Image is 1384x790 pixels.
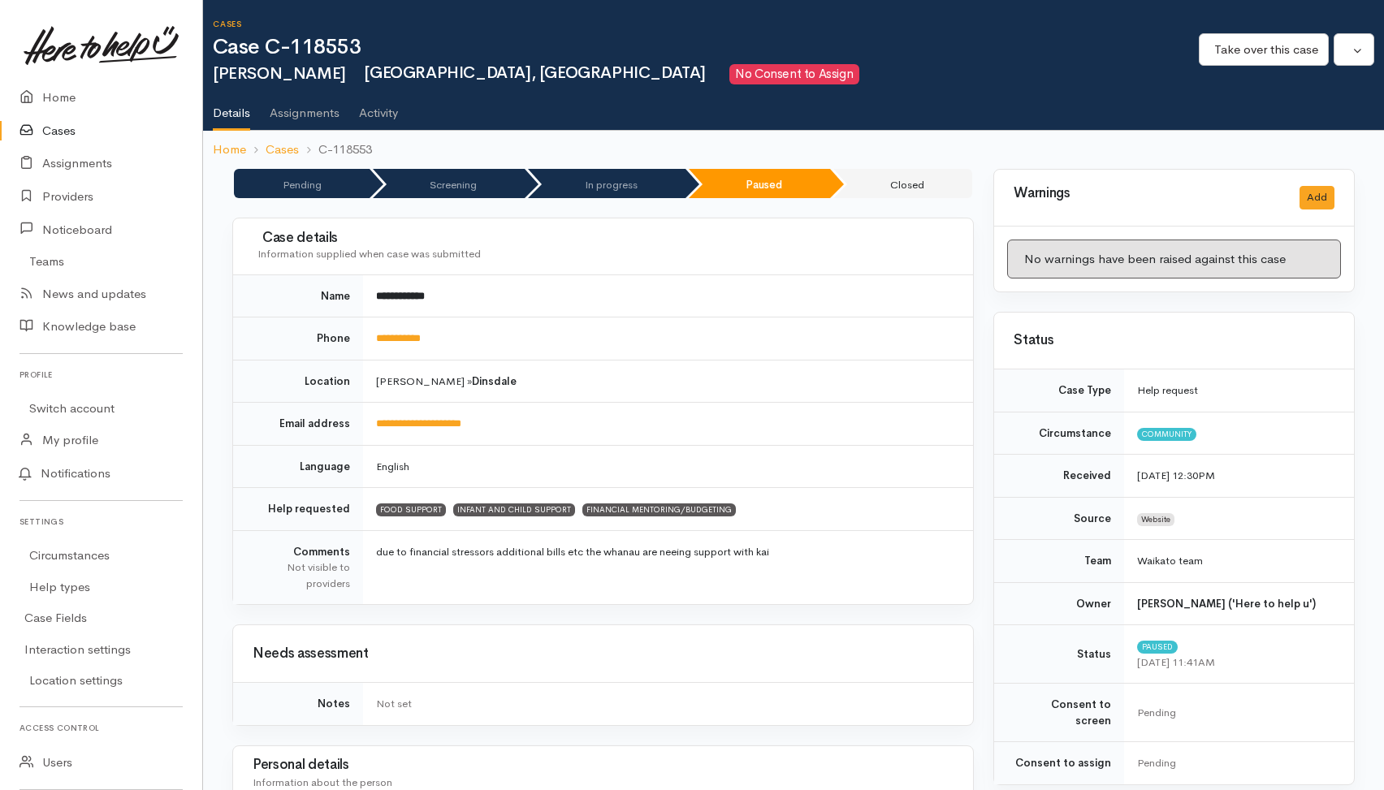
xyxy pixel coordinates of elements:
[233,488,363,531] td: Help requested
[689,169,830,198] li: Paused
[233,403,363,446] td: Email address
[213,36,1199,59] h1: Case C-118553
[213,64,1199,84] h2: [PERSON_NAME]
[994,742,1124,784] td: Consent to assign
[994,412,1124,455] td: Circumstance
[994,497,1124,540] td: Source
[253,775,392,789] span: Information about the person
[1137,654,1334,671] div: [DATE] 11:41AM
[729,64,859,84] span: No Consent to Assign
[1137,554,1203,568] span: Waikato team
[1300,186,1334,209] button: Add
[299,140,372,159] li: C-118553
[1014,333,1334,348] h3: Status
[994,625,1124,684] td: Status
[19,717,183,739] h6: Access control
[363,530,973,604] td: due to financial stressors additional bills etc the whanau are neeing support with kai
[213,19,1199,28] h6: Cases
[582,503,736,516] span: FINANCIAL MENTORING/BUDGETING
[1124,369,1354,412] td: Help request
[253,646,954,662] h3: Needs assessment
[1137,513,1174,526] span: Website
[233,317,363,360] td: Phone
[833,169,972,198] li: Closed
[1137,705,1334,721] div: Pending
[1014,186,1280,201] h3: Warnings
[453,503,575,516] span: INFANT AND CHILD SUPPORT
[1137,597,1316,611] b: [PERSON_NAME] ('Here to help u')
[356,63,706,83] span: [GEOGRAPHIC_DATA], [GEOGRAPHIC_DATA]
[257,231,954,246] h3: Case details
[233,683,363,725] td: Notes
[376,696,954,712] div: Not set
[472,374,517,388] b: Dinsdale
[270,84,340,130] a: Assignments
[994,455,1124,498] td: Received
[376,503,446,516] span: FOOD SUPPORT
[257,246,954,262] div: Information supplied when case was submitted
[253,758,954,773] h3: Personal details
[1137,468,1215,482] time: [DATE] 12:30PM
[233,275,363,317] td: Name
[994,684,1124,742] td: Consent to screen
[359,84,398,130] a: Activity
[1007,240,1341,279] div: No warnings have been raised against this case
[994,540,1124,583] td: Team
[234,169,370,198] li: Pending
[266,140,299,159] a: Cases
[994,582,1124,625] td: Owner
[1199,33,1329,67] button: Take over this case
[233,360,363,403] td: Location
[233,445,363,488] td: Language
[363,445,973,488] td: English
[203,131,1384,169] nav: breadcrumb
[1137,755,1334,771] div: Pending
[19,511,183,533] h6: Settings
[994,369,1124,412] td: Case Type
[213,84,250,132] a: Details
[373,169,525,198] li: Screening
[213,140,246,159] a: Home
[528,169,686,198] li: In progress
[1137,428,1196,441] span: Community
[253,559,350,591] div: Not visible to providers
[376,374,517,388] span: [PERSON_NAME] »
[19,364,183,386] h6: Profile
[1137,641,1178,654] span: Paused
[233,530,363,604] td: Comments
